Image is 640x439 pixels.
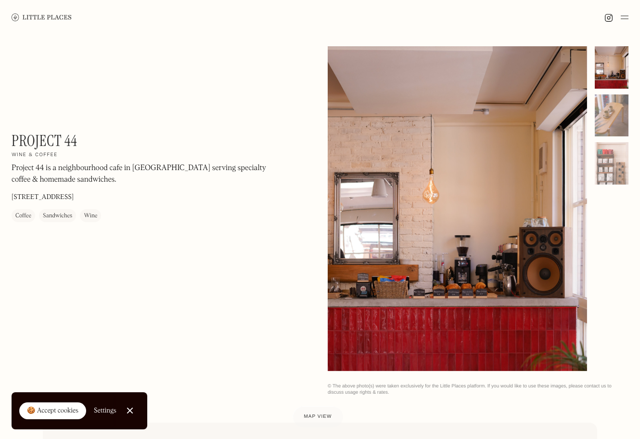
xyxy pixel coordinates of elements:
[15,212,31,221] div: Coffee
[328,383,628,396] div: © The above photo(s) were taken exclusively for the Little Places platform. If you would like to ...
[84,212,97,221] div: Wine
[94,400,116,422] a: Settings
[120,401,140,420] a: Close Cookie Popup
[94,407,116,414] div: Settings
[12,163,271,186] p: Project 44 is a neighbourhood cafe in [GEOGRAPHIC_DATA] serving specialty coffee & homemade sandw...
[43,212,72,221] div: Sandwiches
[293,406,344,427] a: Map view
[12,152,58,159] h2: Wine & coffee
[12,132,77,150] h1: Project 44
[19,402,86,420] a: 🍪 Accept cookies
[129,411,130,411] div: Close Cookie Popup
[27,406,78,416] div: 🍪 Accept cookies
[12,193,74,203] p: [STREET_ADDRESS]
[304,414,332,419] span: Map view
